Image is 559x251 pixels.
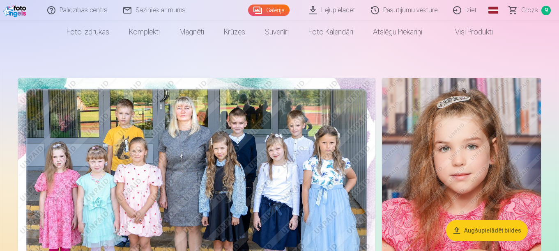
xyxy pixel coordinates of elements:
button: Augšupielādēt bildes [446,220,528,241]
a: Magnēti [170,21,214,43]
span: Grozs [521,5,538,15]
a: Visi produkti [432,21,503,43]
a: Foto kalendāri [299,21,363,43]
a: Komplekti [119,21,170,43]
span: 9 [541,6,551,15]
img: /fa1 [3,3,28,17]
a: Galerija [248,5,290,16]
a: Krūzes [214,21,255,43]
a: Atslēgu piekariņi [363,21,432,43]
a: Foto izdrukas [57,21,119,43]
a: Suvenīri [255,21,299,43]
